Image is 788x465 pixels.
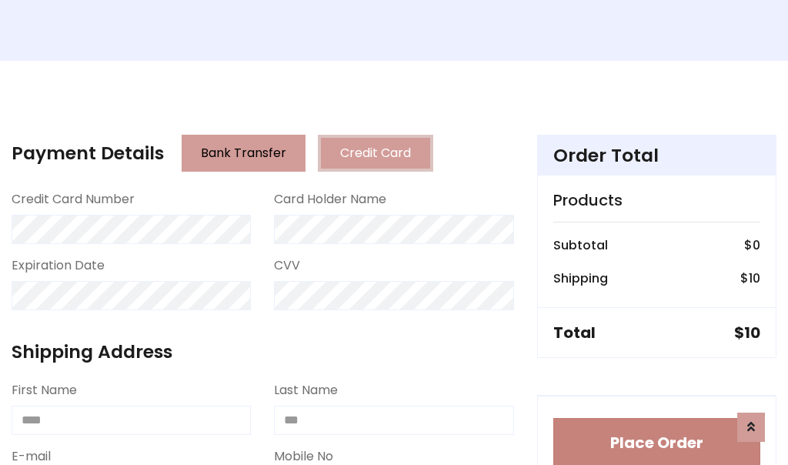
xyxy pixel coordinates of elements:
[753,236,760,254] span: 0
[740,271,760,286] h6: $
[318,135,433,172] button: Credit Card
[553,145,760,166] h4: Order Total
[744,238,760,253] h6: $
[553,191,760,209] h5: Products
[553,271,608,286] h6: Shipping
[12,142,164,164] h4: Payment Details
[734,323,760,342] h5: $
[553,323,596,342] h5: Total
[274,256,300,275] label: CVV
[12,190,135,209] label: Credit Card Number
[744,322,760,343] span: 10
[182,135,306,172] button: Bank Transfer
[274,190,386,209] label: Card Holder Name
[553,238,608,253] h6: Subtotal
[12,256,105,275] label: Expiration Date
[274,381,338,400] label: Last Name
[12,341,514,363] h4: Shipping Address
[749,269,760,287] span: 10
[12,381,77,400] label: First Name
